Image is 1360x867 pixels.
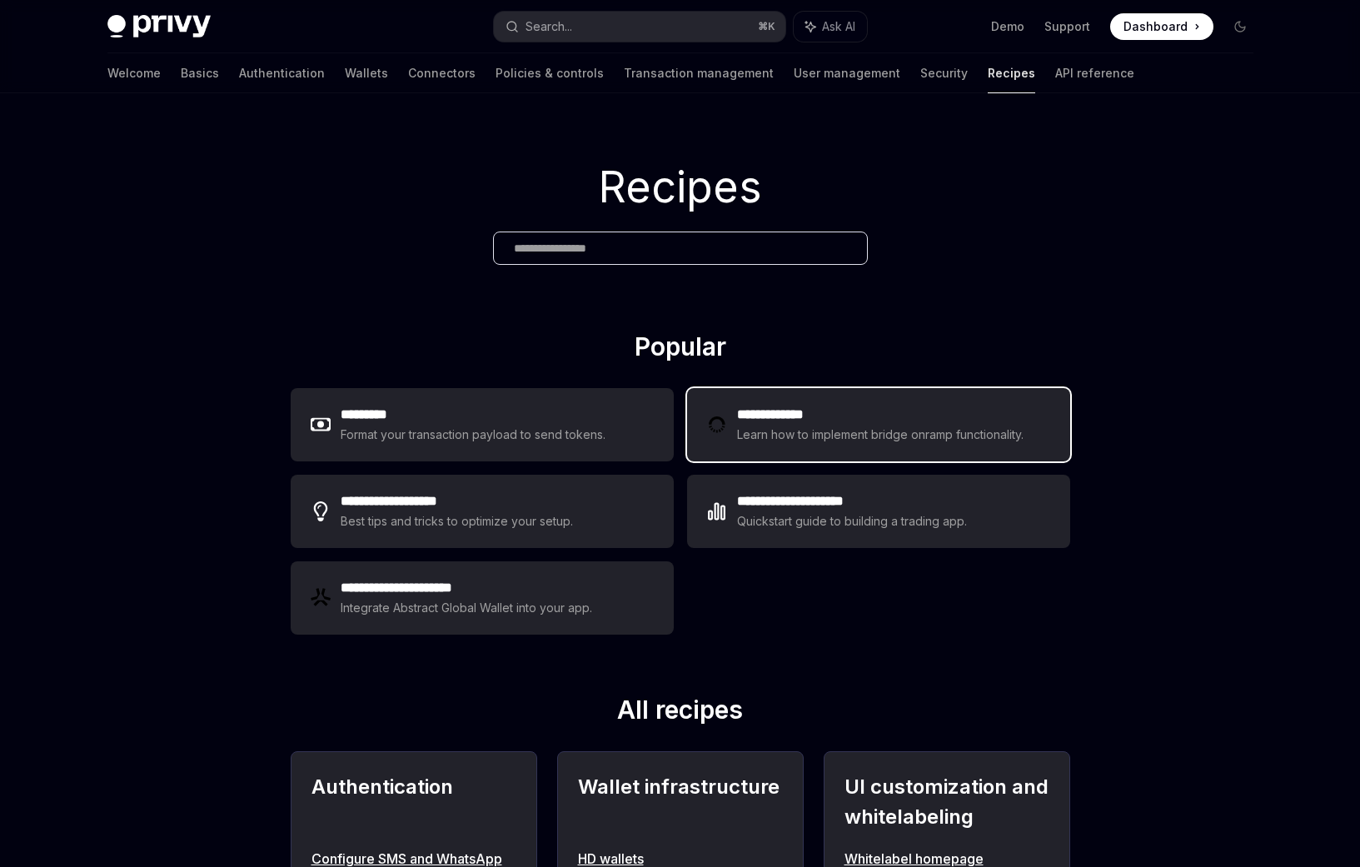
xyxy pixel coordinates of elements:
a: Support [1044,18,1090,35]
div: Integrate Abstract Global Wallet into your app. [341,598,594,618]
h2: All recipes [291,695,1070,731]
button: Ask AI [794,12,867,42]
div: Quickstart guide to building a trading app. [737,511,968,531]
a: Recipes [988,53,1035,93]
a: Wallets [345,53,388,93]
span: ⌘ K [758,20,775,33]
a: User management [794,53,900,93]
img: dark logo [107,15,211,38]
span: Dashboard [1123,18,1188,35]
div: Search... [526,17,572,37]
a: Basics [181,53,219,93]
a: API reference [1055,53,1134,93]
a: Policies & controls [496,53,604,93]
a: Connectors [408,53,476,93]
span: Ask AI [822,18,855,35]
button: Toggle dark mode [1227,13,1253,40]
button: Search...⌘K [494,12,785,42]
a: **** ****Format your transaction payload to send tokens. [291,388,674,461]
div: Best tips and tricks to optimize your setup. [341,511,575,531]
a: **** **** ***Learn how to implement bridge onramp functionality. [687,388,1070,461]
h2: Wallet infrastructure [578,772,783,832]
h2: UI customization and whitelabeling [844,772,1049,832]
a: Transaction management [624,53,774,93]
a: Authentication [239,53,325,93]
a: Welcome [107,53,161,93]
h2: Popular [291,331,1070,368]
div: Learn how to implement bridge onramp functionality. [737,425,1029,445]
a: Security [920,53,968,93]
div: Format your transaction payload to send tokens. [341,425,606,445]
h2: Authentication [311,772,516,832]
a: Dashboard [1110,13,1213,40]
a: Demo [991,18,1024,35]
